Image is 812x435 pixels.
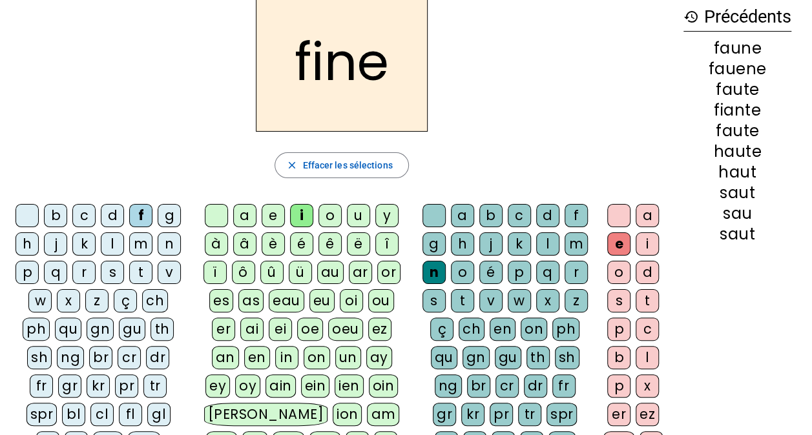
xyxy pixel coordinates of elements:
[87,318,114,341] div: gn
[101,204,124,227] div: d
[459,318,484,341] div: ch
[508,289,531,312] div: w
[555,346,579,369] div: sh
[101,261,124,284] div: s
[636,261,659,284] div: d
[552,374,576,398] div: fr
[451,232,474,256] div: h
[431,346,457,369] div: qu
[683,165,791,180] div: haut
[521,318,547,341] div: on
[495,346,521,369] div: gu
[461,403,484,426] div: kr
[368,318,391,341] div: ez
[260,261,284,284] div: û
[90,403,114,426] div: cl
[146,346,169,369] div: dr
[262,232,285,256] div: è
[28,289,52,312] div: w
[333,403,362,426] div: ion
[422,261,446,284] div: n
[89,346,112,369] div: br
[607,346,630,369] div: b
[683,9,699,25] mat-icon: history
[44,204,67,227] div: b
[463,346,490,369] div: gn
[565,204,588,227] div: f
[368,289,394,312] div: ou
[203,261,227,284] div: ï
[235,374,260,398] div: oy
[44,261,67,284] div: q
[244,346,270,369] div: en
[340,289,363,312] div: oi
[101,232,124,256] div: l
[683,41,791,56] div: faune
[269,318,292,341] div: ei
[518,403,541,426] div: tr
[683,144,791,159] div: haute
[435,374,462,398] div: ng
[508,261,531,284] div: p
[375,204,399,227] div: y
[479,261,503,284] div: é
[636,374,659,398] div: x
[290,232,313,256] div: é
[262,204,285,227] div: e
[309,289,335,312] div: eu
[57,289,80,312] div: x
[265,374,296,398] div: ain
[275,152,408,178] button: Effacer les sélections
[44,232,67,256] div: j
[547,403,578,426] div: spr
[607,318,630,341] div: p
[318,232,342,256] div: ê
[317,261,344,284] div: au
[142,289,168,312] div: ch
[85,289,109,312] div: z
[636,403,659,426] div: ez
[565,261,588,284] div: r
[565,232,588,256] div: m
[158,204,181,227] div: g
[328,318,363,341] div: oeu
[607,289,630,312] div: s
[536,204,559,227] div: d
[158,232,181,256] div: n
[451,204,474,227] div: a
[526,346,550,369] div: th
[636,232,659,256] div: i
[289,261,312,284] div: ü
[683,206,791,221] div: sau
[636,346,659,369] div: l
[479,204,503,227] div: b
[114,289,137,312] div: ç
[422,289,446,312] div: s
[57,346,84,369] div: ng
[232,261,255,284] div: ô
[275,346,298,369] div: in
[72,204,96,227] div: c
[467,374,490,398] div: br
[238,289,264,312] div: as
[508,232,531,256] div: k
[495,374,519,398] div: cr
[335,374,364,398] div: ien
[377,261,401,284] div: or
[479,289,503,312] div: v
[58,374,81,398] div: gr
[233,204,256,227] div: a
[565,289,588,312] div: z
[87,374,110,398] div: kr
[302,157,392,173] span: Effacer les sélections
[286,159,297,171] mat-icon: close
[508,204,531,227] div: c
[143,374,167,398] div: tr
[72,261,96,284] div: r
[490,403,513,426] div: pr
[212,346,239,369] div: an
[636,204,659,227] div: a
[304,346,330,369] div: on
[212,318,235,341] div: er
[119,403,142,426] div: fl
